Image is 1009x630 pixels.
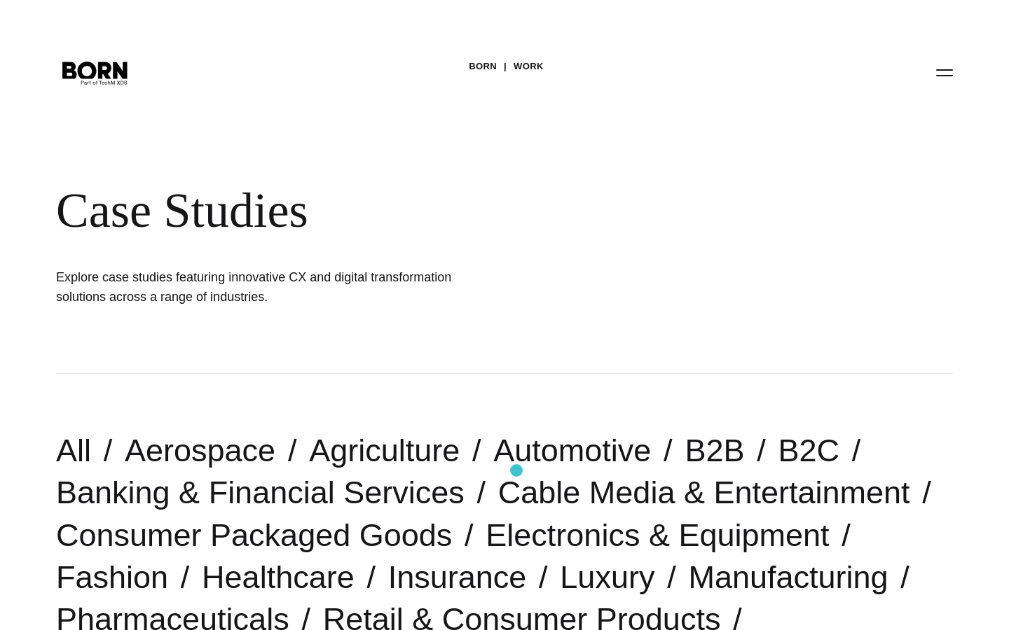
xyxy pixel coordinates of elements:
div: Case Studies [56,182,855,239]
a: Insurance [388,559,527,595]
a: Banking & Financial Services [56,475,465,510]
button: Open [928,57,961,87]
a: Healthcare [202,559,355,595]
a: Automotive [493,433,651,468]
a: BORN [469,56,497,77]
a: Consumer Packaged Goods [56,517,452,553]
a: Manufacturing [688,559,888,595]
a: B2B [685,433,744,468]
h1: Explore case studies featuring innovative CX and digital transformation solutions across a range ... [56,267,476,307]
a: Luxury [560,559,654,595]
a: Cable Media & Entertainment [498,475,910,510]
a: Work [514,56,544,77]
a: Aerospace [125,433,275,468]
a: Electronics & Equipment [486,517,829,553]
a: Fashion [56,559,168,595]
a: All [56,433,91,468]
a: B2C [778,433,839,468]
a: Agriculture [309,433,460,468]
